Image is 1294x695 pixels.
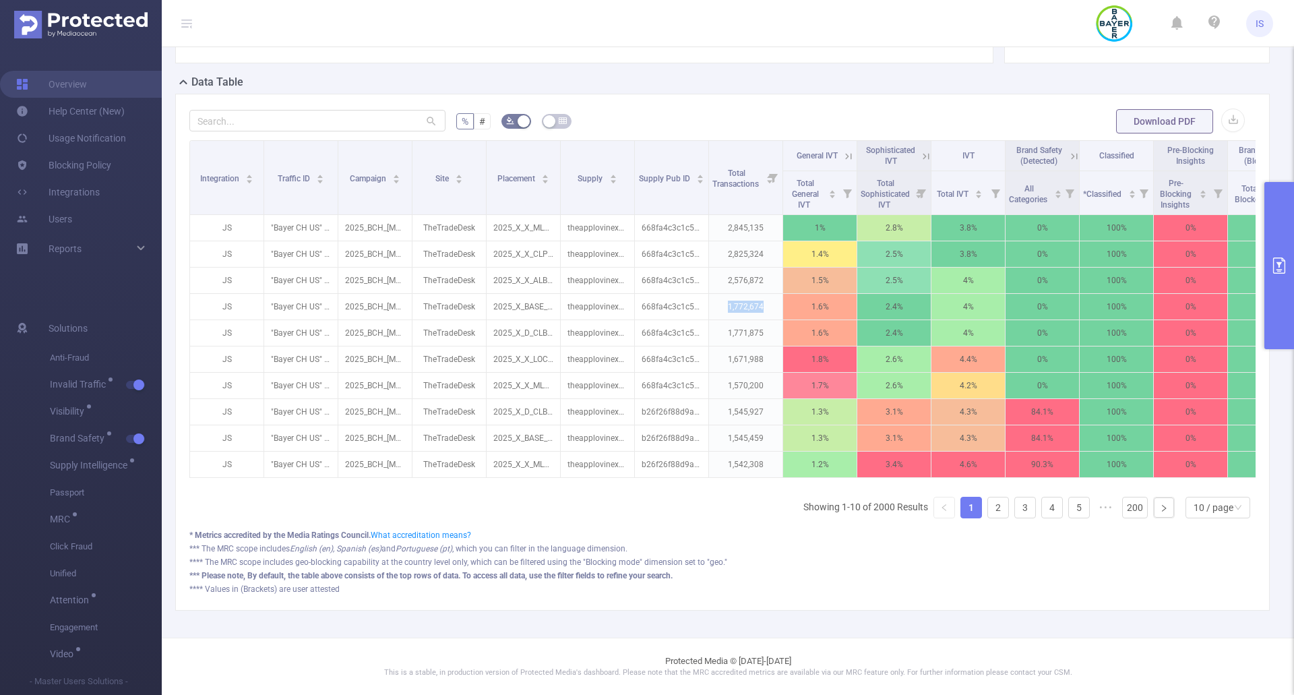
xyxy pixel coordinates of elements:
div: Sort [541,173,549,181]
span: Traffic ID [278,174,312,183]
p: "Bayer CH US" [15209] [264,346,338,372]
p: JS [190,346,264,372]
p: 2,576,872 [709,268,782,293]
p: TheTradeDesk [412,425,486,451]
p: TheTradeDesk [412,241,486,267]
span: # [479,116,485,127]
a: Blocking Policy [16,152,111,179]
p: 2025_X_D_CLB_D_X_Al_P_TTD_320x50 [9088798] [487,399,560,425]
p: 0% [1154,373,1227,398]
p: 100% [1080,320,1153,346]
i: Filter menu [764,141,782,214]
div: **** The MRC scope includes geo-blocking capability at the country level only, which can be filte... [189,556,1256,568]
i: icon: left [940,504,948,512]
p: 2025_X_X_MLFST_D_X_Al_P_TTD_320x50 [9436227] [487,373,560,398]
p: "Bayer CH US" [15209] [264,399,338,425]
input: Search... [189,110,445,131]
div: Sort [828,188,836,196]
span: Brand Safety [50,433,109,443]
p: 4.6% [931,452,1005,477]
a: 2 [988,497,1008,518]
p: theapplovinexchange [561,373,634,398]
a: Reports [49,235,82,262]
i: icon: caret-up [609,173,617,177]
i: Filter menu [1060,171,1079,214]
p: TheTradeDesk [412,215,486,241]
span: Engagement [50,614,162,641]
span: *Classified [1083,189,1123,199]
span: General IVT [797,151,838,160]
p: 668fa4c3c1c5a7032115e92f12298156 [635,294,708,320]
i: icon: caret-down [317,178,324,182]
i: icon: caret-up [697,173,704,177]
i: icon: caret-up [1200,188,1207,192]
p: 100% [1080,373,1153,398]
p: 2.5% [857,268,931,293]
p: 1.6% [783,320,857,346]
span: All Categories [1009,184,1049,204]
i: icon: caret-down [697,178,704,182]
i: icon: caret-down [1054,193,1061,197]
p: 1% [783,215,857,241]
p: 0% [1154,294,1227,320]
p: 0% [1154,452,1227,477]
p: 2025_BCH_[MEDICAL_DATA] [262882] [338,373,412,398]
p: 668fa4c3c1c5a7032115e92f12298156 [635,241,708,267]
p: 4% [931,320,1005,346]
span: Passport [50,479,162,506]
p: 100% [1080,346,1153,372]
a: 4 [1042,497,1062,518]
p: 1.6% [783,294,857,320]
span: Placement [497,174,537,183]
p: 0% [1154,425,1227,451]
li: 1 [960,497,982,518]
span: Pre-Blocking Insights [1160,179,1192,210]
p: TheTradeDesk [412,452,486,477]
p: 2025_X_X_MLFB_D_FIBER-SUPPLEMENT-CATEGORY-BUYERS_Al_P_TTD_320x50 [9109510] [487,215,560,241]
p: 1.8% [783,346,857,372]
i: icon: caret-up [317,173,324,177]
p: 84.1% [1006,399,1079,425]
div: *** Please note, By default, the table above consists of the top rows of data. To access all data... [189,570,1256,582]
i: icon: table [559,117,567,125]
p: 2.8% [857,215,931,241]
p: 0% [1006,346,1079,372]
p: 4% [931,294,1005,320]
i: icon: caret-down [456,178,463,182]
span: % [462,116,468,127]
p: JS [190,294,264,320]
li: 5 [1068,497,1090,518]
p: 1,772,674 [709,294,782,320]
p: 2025_X_D_CLB_D_X_Al_P_TTD_320x50 [9088798] [487,320,560,346]
i: icon: caret-down [542,178,549,182]
p: 100% [1080,425,1153,451]
p: 90.3% [1006,452,1079,477]
p: "Bayer CH US" [15209] [264,320,338,346]
i: icon: caret-up [1128,188,1136,192]
p: 2.6% [857,346,931,372]
i: icon: caret-down [975,193,983,197]
div: Sort [696,173,704,181]
p: theapplovinexchange [561,399,634,425]
li: Showing 1-10 of 2000 Results [803,497,928,518]
p: 0% [1006,215,1079,241]
p: 0% [1154,215,1227,241]
i: English (en), Spanish (es) [290,544,381,553]
i: icon: caret-up [542,173,549,177]
span: Attention [50,595,94,605]
p: b26f26f88d9a1d4202bfdbeacf63562a [635,452,708,477]
p: 668fa4c3c1c5a7032115e92f12298156 [635,320,708,346]
p: 0% [1006,294,1079,320]
span: Total IVT [937,189,970,199]
p: theapplovinexchange [561,215,634,241]
p: JS [190,241,264,267]
span: Click Fraud [50,533,162,560]
i: icon: caret-up [246,173,253,177]
i: icon: caret-up [1054,188,1061,192]
span: Supply [578,174,605,183]
p: 668fa4c3c1c5a7032115e92f12298156 [635,215,708,241]
a: 1 [961,497,981,518]
a: Overview [16,71,87,98]
div: **** Values in (Brackets) are user attested [189,583,1256,595]
p: 2025_BCH_[MEDICAL_DATA]-Base [262332] [338,425,412,451]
